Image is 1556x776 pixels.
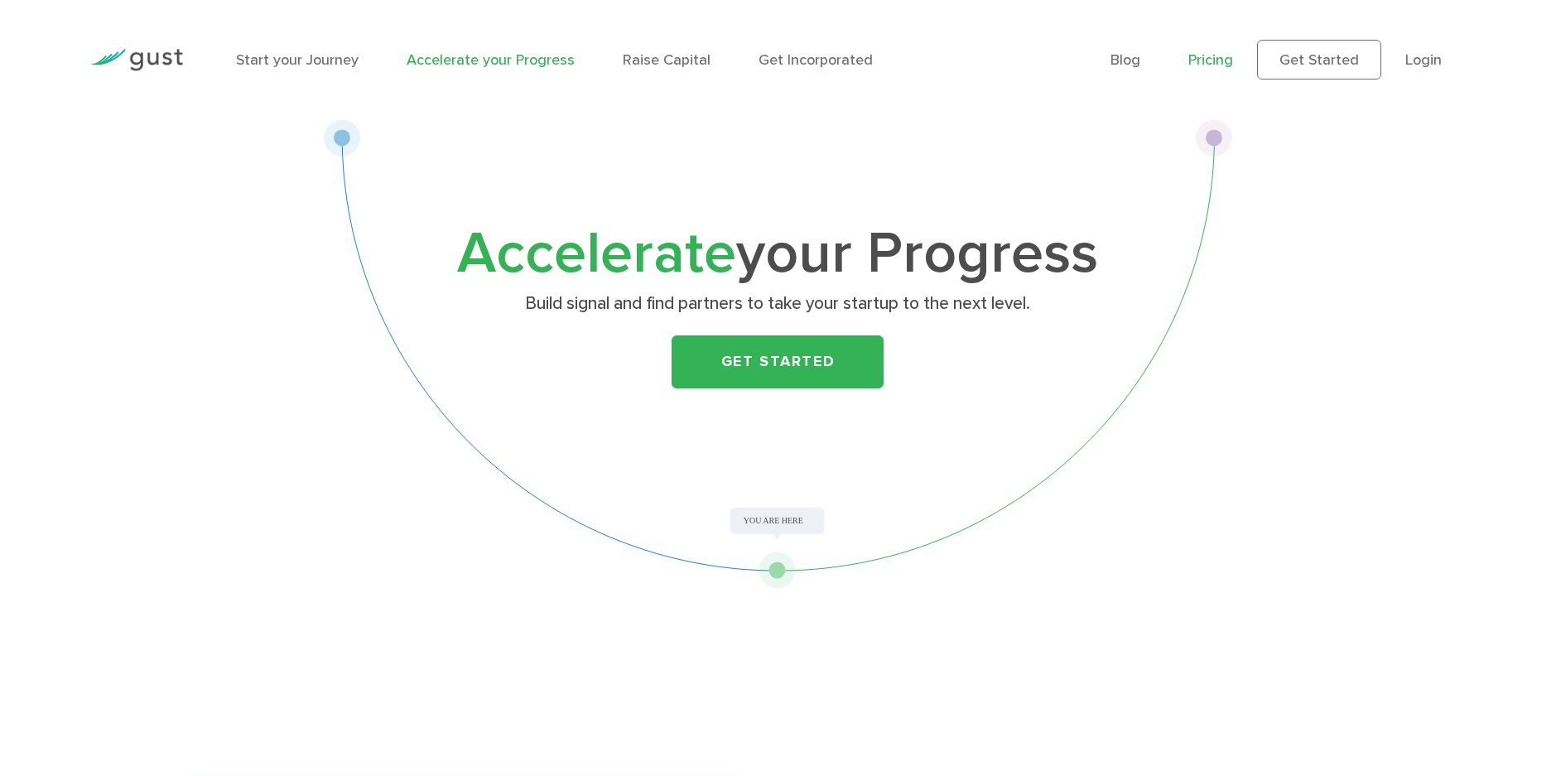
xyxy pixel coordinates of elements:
[759,51,873,69] a: Get Incorporated
[236,51,359,69] a: Start your Journey
[1188,51,1233,69] a: Pricing
[672,335,884,388] a: Get Started
[1257,40,1381,80] a: Get Started
[407,51,575,69] a: Accelerate your Progress
[90,49,183,71] img: Gust Logo
[1110,51,1140,69] a: Blog
[457,292,1099,316] p: Build signal and find partners to take your startup to the next level.
[623,51,711,69] a: Raise Capital
[457,219,736,288] span: Accelerate
[450,228,1105,281] h1: your Progress
[1405,51,1442,69] a: Login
